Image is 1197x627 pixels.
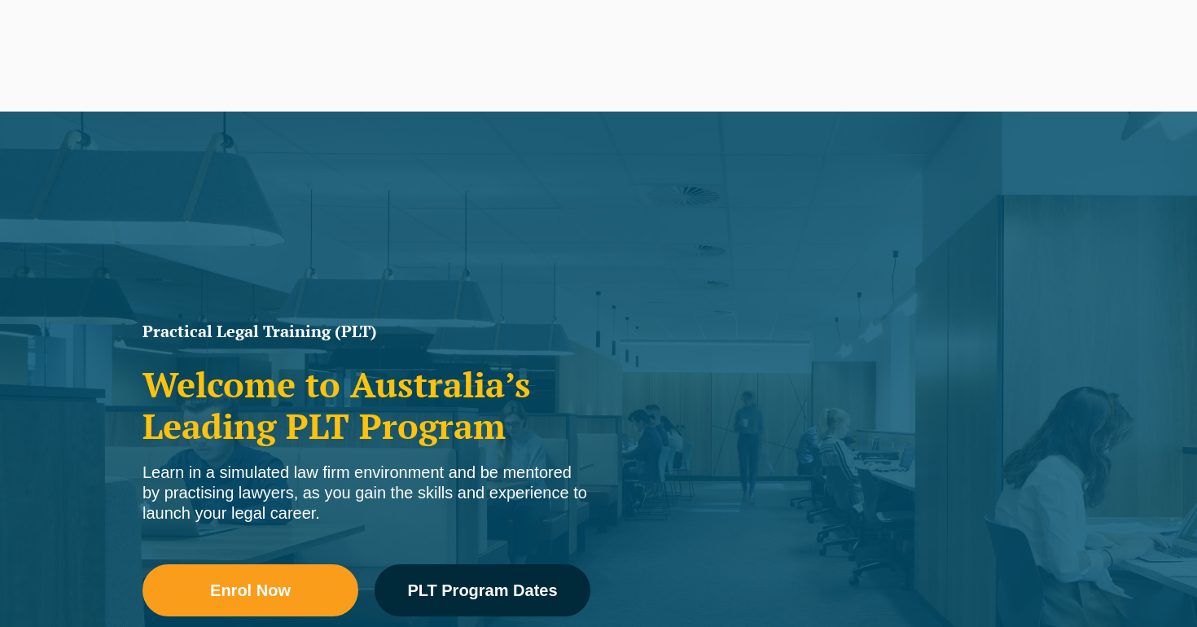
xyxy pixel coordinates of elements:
[142,323,590,340] h1: Practical Legal Training (PLT)
[142,364,590,446] h2: Welcome to Australia’s Leading PLT Program
[407,582,557,598] span: PLT Program Dates
[142,463,590,524] div: Learn in a simulated law firm environment and be mentored by practising lawyers, as you gain the ...
[375,564,590,616] a: PLT Program Dates
[210,582,291,598] span: Enrol Now
[142,564,358,616] a: Enrol Now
